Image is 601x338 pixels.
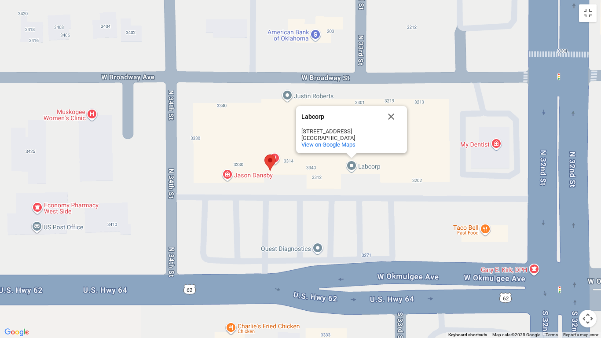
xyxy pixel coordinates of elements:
[296,106,407,153] div: Labcorp
[301,135,381,141] div: [GEOGRAPHIC_DATA]
[301,141,355,148] a: View on Google Maps
[301,114,381,120] div: Labcorp
[301,128,381,135] div: [STREET_ADDRESS]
